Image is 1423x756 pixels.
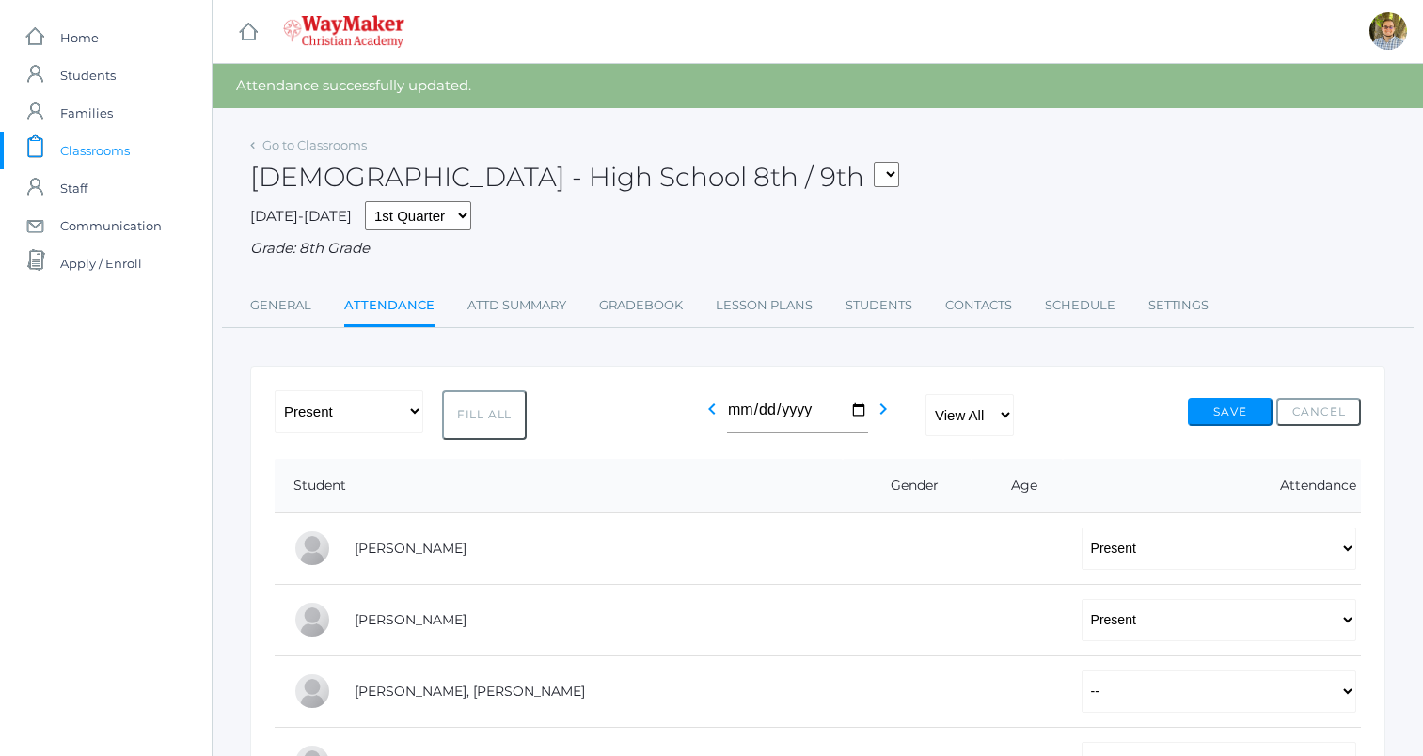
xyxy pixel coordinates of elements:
div: Kylen Braileanu [1369,12,1407,50]
span: Home [60,19,99,56]
a: Attendance [344,287,435,327]
button: Fill All [442,390,527,440]
span: Classrooms [60,132,130,169]
th: Attendance [1063,459,1361,513]
a: General [250,287,311,324]
a: Go to Classrooms [262,137,367,152]
div: Eva Carr [293,601,331,638]
span: Families [60,94,113,132]
a: Students [846,287,912,324]
div: Grade: 8th Grade [250,238,1385,260]
div: Presley Davenport [293,672,331,710]
h2: [DEMOGRAPHIC_DATA] - High School 8th / 9th [250,163,899,192]
span: Communication [60,207,162,244]
a: [PERSON_NAME], [PERSON_NAME] [355,683,585,700]
th: Student [275,459,843,513]
a: Contacts [945,287,1012,324]
th: Age [972,459,1062,513]
span: Staff [60,169,87,207]
i: chevron_right [872,398,894,420]
i: chevron_left [701,398,723,420]
a: [PERSON_NAME] [355,611,466,628]
img: 4_waymaker-logo-stack-white.png [283,15,404,48]
span: [DATE]-[DATE] [250,207,352,225]
div: Pierce Brozek [293,529,331,567]
div: Attendance successfully updated. [213,64,1423,108]
a: Gradebook [599,287,683,324]
button: Cancel [1276,398,1361,426]
a: chevron_right [872,406,894,424]
a: Attd Summary [467,287,566,324]
a: Lesson Plans [716,287,813,324]
th: Gender [843,459,972,513]
span: Apply / Enroll [60,244,142,282]
span: Students [60,56,116,94]
a: [PERSON_NAME] [355,540,466,557]
a: chevron_left [701,406,723,424]
a: Schedule [1045,287,1115,324]
a: Settings [1148,287,1209,324]
button: Save [1188,398,1273,426]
